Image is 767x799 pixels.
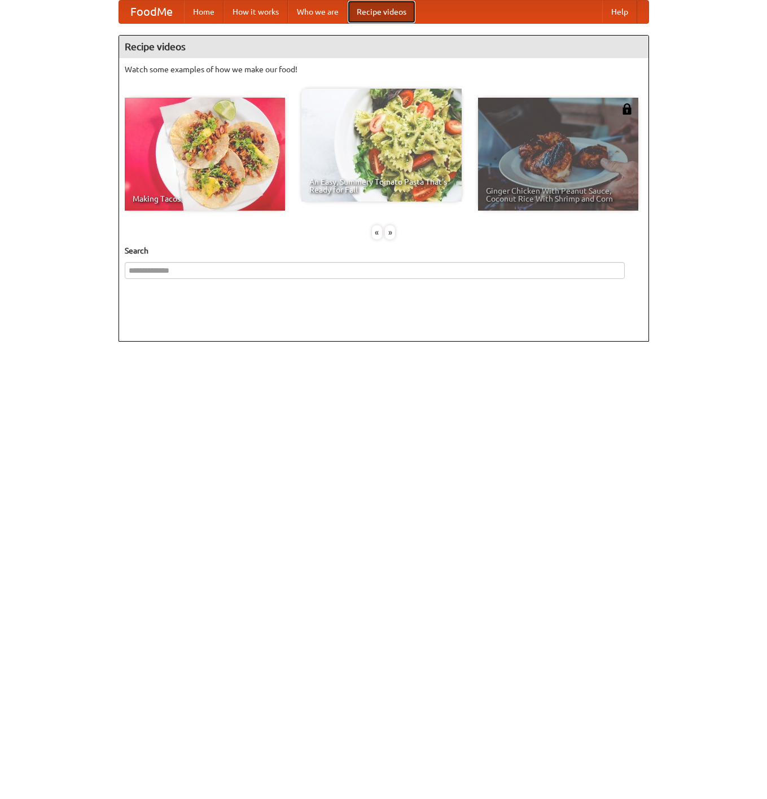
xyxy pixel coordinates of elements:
h4: Recipe videos [119,36,648,58]
h5: Search [125,245,643,256]
span: An Easy, Summery Tomato Pasta That's Ready for Fall [309,178,454,194]
img: 483408.png [621,103,633,115]
p: Watch some examples of how we make our food! [125,64,643,75]
a: Making Tacos [125,98,285,211]
a: How it works [223,1,288,23]
a: Home [184,1,223,23]
a: Recipe videos [348,1,415,23]
div: » [385,225,395,239]
span: Making Tacos [133,195,277,203]
div: « [372,225,382,239]
a: Who we are [288,1,348,23]
a: FoodMe [119,1,184,23]
a: Help [602,1,637,23]
a: An Easy, Summery Tomato Pasta That's Ready for Fall [301,89,462,202]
